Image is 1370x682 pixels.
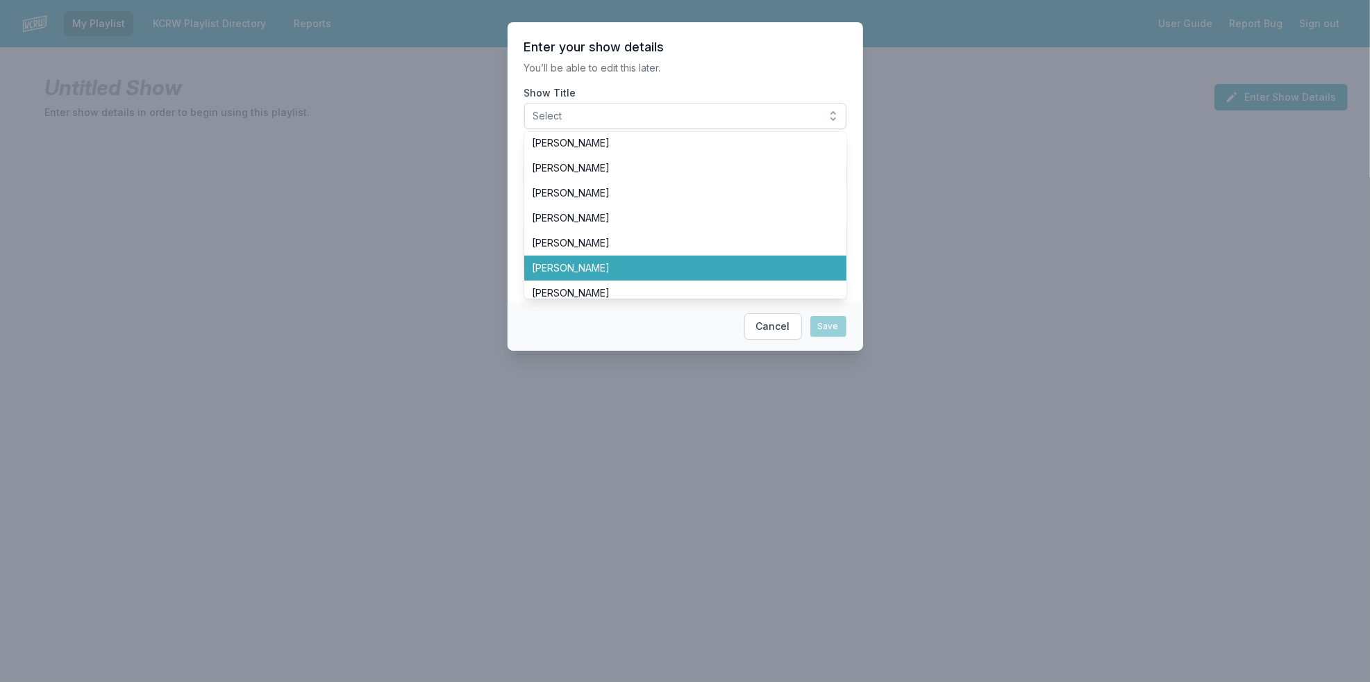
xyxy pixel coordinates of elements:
[533,136,821,150] span: [PERSON_NAME]
[533,211,821,225] span: [PERSON_NAME]
[744,313,802,340] button: Cancel
[533,109,818,123] span: Select
[524,39,846,56] header: Enter your show details
[524,61,846,75] p: You’ll be able to edit this later.
[524,86,846,100] label: Show Title
[533,236,821,250] span: [PERSON_NAME]
[533,261,821,275] span: [PERSON_NAME]
[533,161,821,175] span: [PERSON_NAME]
[524,103,846,129] button: Select
[533,186,821,200] span: [PERSON_NAME]
[533,286,821,300] span: [PERSON_NAME]
[810,316,846,337] button: Save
